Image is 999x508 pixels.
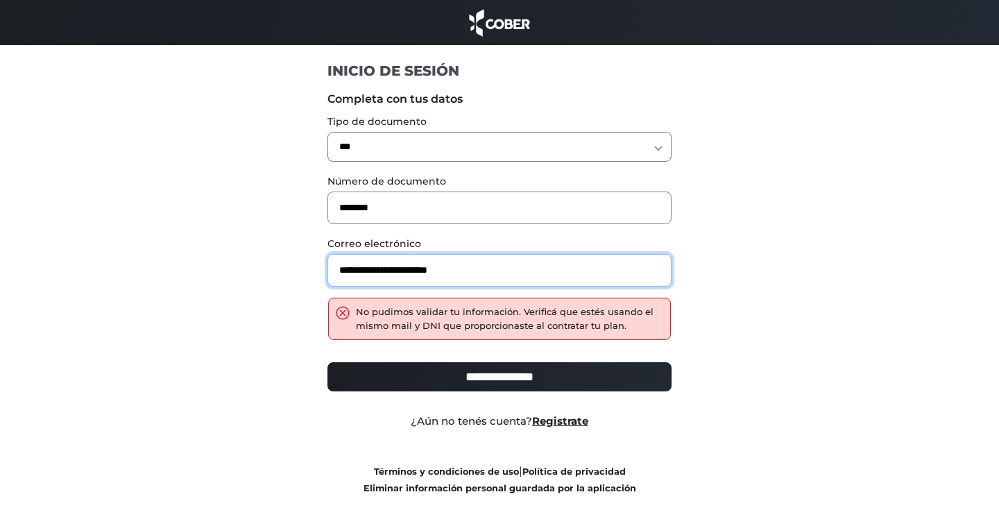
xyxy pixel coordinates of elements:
a: Registrate [532,414,588,427]
label: Correo electrónico [327,237,672,251]
div: | [317,463,683,496]
label: Completa con tus datos [327,91,672,108]
div: ¿Aún no tenés cuenta? [317,414,683,430]
label: Tipo de documento [327,115,672,129]
label: Número de documento [327,174,672,189]
div: No pudimos validar tu información. Verificá que estés usando el mismo mail y DNI que proporcionas... [356,305,664,332]
img: cober_marca.png [466,7,533,38]
h1: INICIO DE SESIÓN [327,62,672,80]
a: Eliminar información personal guardada por la aplicación [364,483,636,493]
a: Política de privacidad [522,466,626,477]
a: Términos y condiciones de uso [374,466,519,477]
